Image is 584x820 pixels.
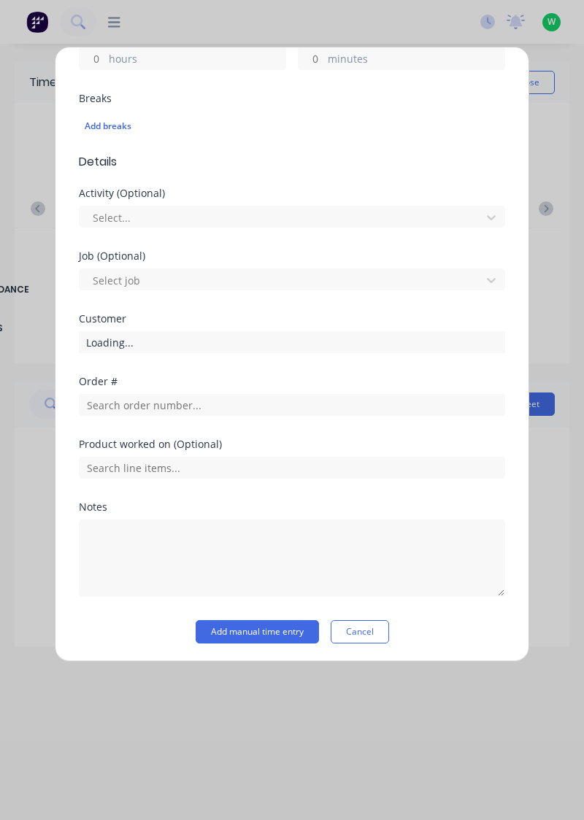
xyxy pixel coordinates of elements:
div: Add breaks [85,117,499,136]
button: Add manual time entry [196,620,319,643]
div: Notes [79,502,505,512]
div: Product worked on (Optional) [79,439,505,449]
input: 0 [80,47,105,69]
label: minutes [328,51,504,69]
input: Search order number... [79,394,505,416]
div: Order # [79,376,505,387]
div: Breaks [79,93,505,104]
input: Search line items... [79,457,505,479]
input: 0 [299,47,324,69]
div: Loading... [79,331,505,353]
div: Customer [79,314,505,324]
button: Cancel [331,620,389,643]
div: Activity (Optional) [79,188,505,198]
div: Job (Optional) [79,251,505,261]
label: hours [109,51,285,69]
span: Details [79,153,505,171]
